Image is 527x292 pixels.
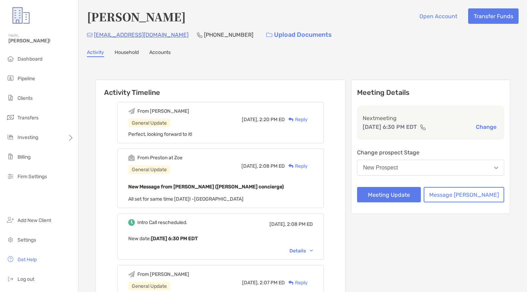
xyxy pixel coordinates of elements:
img: Event icon [128,271,135,278]
div: General Update [128,165,170,174]
p: [EMAIL_ADDRESS][DOMAIN_NAME] [94,30,189,39]
img: communication type [420,124,426,130]
span: Dashboard [18,56,42,62]
img: pipeline icon [6,74,15,82]
span: 2:08 PM ED [287,221,313,227]
div: General Update [128,282,170,291]
span: Settings [18,237,36,243]
div: Reply [285,279,308,286]
img: add_new_client icon [6,216,15,224]
span: All set for same time [DATE]! -[GEOGRAPHIC_DATA] [128,196,244,202]
p: Meeting Details [357,88,504,97]
img: Open dropdown arrow [494,167,498,169]
span: [DATE], [241,163,258,169]
div: From [PERSON_NAME] [137,271,189,277]
img: Event icon [128,154,135,161]
button: Transfer Funds [468,8,519,24]
div: From Preston at Zoe [137,155,183,161]
img: button icon [266,33,272,37]
img: settings icon [6,235,15,244]
img: get-help icon [6,255,15,263]
img: Chevron icon [310,250,313,252]
div: Reply [285,116,308,123]
img: dashboard icon [6,54,15,63]
img: billing icon [6,152,15,161]
span: 2:20 PM ED [259,117,285,123]
img: logout icon [6,274,15,283]
img: Event icon [128,108,135,114]
span: Billing [18,154,30,160]
img: Zoe Logo [8,3,34,28]
span: Get Help [18,257,37,263]
img: Reply icon [288,164,294,168]
span: 2:07 PM ED [260,280,285,286]
span: Log out [18,276,34,282]
a: Upload Documents [262,27,336,42]
p: Change prospect Stage [357,148,504,157]
b: New Message from [PERSON_NAME] ([PERSON_NAME] concierge) [128,184,284,190]
a: Household [115,49,139,57]
a: Activity [87,49,104,57]
span: Add New Client [18,217,51,223]
span: [DATE], [242,117,258,123]
h6: Activity Timeline [96,80,345,97]
b: [DATE] 6:30 PM EDT [151,236,198,242]
span: [PERSON_NAME]! [8,38,74,44]
a: Accounts [149,49,171,57]
div: Intro Call rescheduled. [137,220,187,225]
img: Reply icon [288,280,294,285]
span: Clients [18,95,33,101]
button: Open Account [414,8,463,24]
p: [DATE] 6:30 PM EDT [363,123,417,131]
span: [DATE], [242,280,259,286]
button: Meeting Update [357,187,421,202]
p: Next meeting [363,114,499,123]
img: Email Icon [87,33,93,37]
img: firm-settings icon [6,172,15,180]
p: New date : [128,234,313,243]
span: Transfers [18,115,39,121]
div: Reply [285,162,308,170]
span: [DATE], [269,221,286,227]
span: 2:08 PM ED [259,163,285,169]
img: Reply icon [288,117,294,122]
div: Details [289,248,313,254]
p: [PHONE_NUMBER] [204,30,253,39]
button: New Prospect [357,160,504,176]
div: From [PERSON_NAME] [137,108,189,114]
img: investing icon [6,133,15,141]
div: General Update [128,119,170,127]
h4: [PERSON_NAME] [87,8,186,25]
button: Change [474,123,499,131]
span: Investing [18,134,38,140]
img: transfers icon [6,113,15,121]
div: New Prospect [363,165,398,171]
img: Event icon [128,219,135,226]
span: Perfect, looking forward to it! [128,131,192,137]
span: Firm Settings [18,174,47,180]
button: Message [PERSON_NAME] [424,187,504,202]
img: Phone Icon [197,32,203,38]
img: clients icon [6,93,15,102]
span: Pipeline [18,76,35,82]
